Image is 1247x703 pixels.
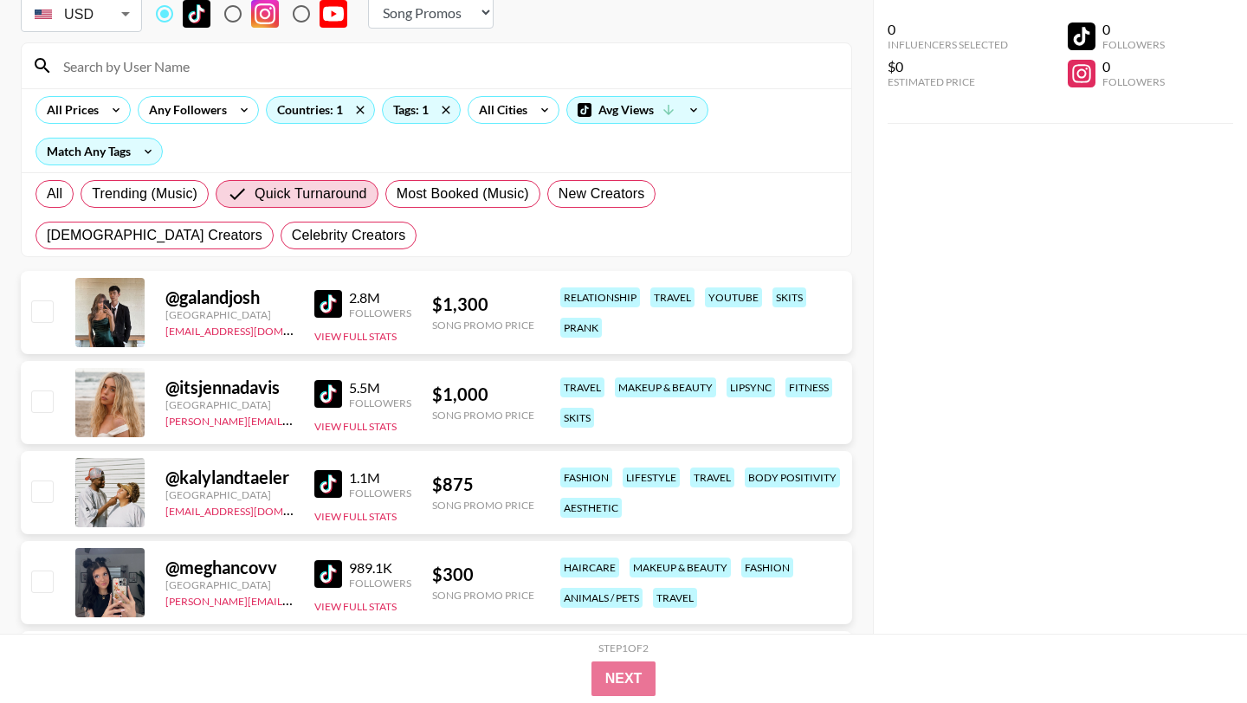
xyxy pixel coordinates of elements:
[165,467,294,488] div: @ kalylandtaeler
[165,591,422,608] a: [PERSON_NAME][EMAIL_ADDRESS][DOMAIN_NAME]
[165,411,422,428] a: [PERSON_NAME][EMAIL_ADDRESS][DOMAIN_NAME]
[567,97,707,123] div: Avg Views
[314,420,397,433] button: View Full Stats
[432,589,534,602] div: Song Promo Price
[349,577,411,590] div: Followers
[255,184,367,204] span: Quick Turnaround
[267,97,374,123] div: Countries: 1
[314,470,342,498] img: TikTok
[292,225,406,246] span: Celebrity Creators
[165,501,339,518] a: [EMAIL_ADDRESS][DOMAIN_NAME]
[560,558,619,577] div: haircare
[1102,58,1165,75] div: 0
[1160,616,1226,682] iframe: Drift Widget Chat Controller
[560,377,604,397] div: travel
[314,510,397,523] button: View Full Stats
[591,661,656,696] button: Next
[47,225,262,246] span: [DEMOGRAPHIC_DATA] Creators
[397,184,529,204] span: Most Booked (Music)
[468,97,531,123] div: All Cities
[36,97,102,123] div: All Prices
[349,559,411,577] div: 989.1K
[432,564,534,585] div: $ 300
[690,468,734,487] div: travel
[741,558,793,577] div: fashion
[559,184,645,204] span: New Creators
[92,184,197,204] span: Trending (Music)
[888,58,1008,75] div: $0
[560,588,643,608] div: animals / pets
[432,384,534,405] div: $ 1,000
[888,21,1008,38] div: 0
[772,287,806,307] div: skits
[888,38,1008,51] div: Influencers Selected
[349,469,411,487] div: 1.1M
[745,468,840,487] div: body positivity
[888,75,1008,88] div: Estimated Price
[314,380,342,408] img: TikTok
[383,97,460,123] div: Tags: 1
[36,139,162,164] div: Match Any Tags
[165,398,294,411] div: [GEOGRAPHIC_DATA]
[349,397,411,410] div: Followers
[560,468,612,487] div: fashion
[314,600,397,613] button: View Full Stats
[349,379,411,397] div: 5.5M
[560,408,594,428] div: skits
[727,377,775,397] div: lipsync
[623,468,680,487] div: lifestyle
[653,588,697,608] div: travel
[314,330,397,343] button: View Full Stats
[432,293,534,315] div: $ 1,300
[560,498,622,518] div: aesthetic
[1102,38,1165,51] div: Followers
[165,321,339,338] a: [EMAIL_ADDRESS][DOMAIN_NAME]
[349,487,411,500] div: Followers
[349,289,411,306] div: 2.8M
[630,558,731,577] div: makeup & beauty
[1102,75,1165,88] div: Followers
[314,560,342,588] img: TikTok
[432,499,534,512] div: Song Promo Price
[432,319,534,332] div: Song Promo Price
[165,557,294,578] div: @ meghancovv
[785,377,832,397] div: fitness
[560,287,640,307] div: relationship
[349,306,411,319] div: Followers
[165,488,294,501] div: [GEOGRAPHIC_DATA]
[165,578,294,591] div: [GEOGRAPHIC_DATA]
[705,287,762,307] div: youtube
[432,409,534,422] div: Song Promo Price
[47,184,62,204] span: All
[598,642,649,655] div: Step 1 of 2
[314,290,342,318] img: TikTok
[650,287,695,307] div: travel
[165,377,294,398] div: @ itsjennadavis
[139,97,230,123] div: Any Followers
[165,308,294,321] div: [GEOGRAPHIC_DATA]
[165,287,294,308] div: @ galandjosh
[432,474,534,495] div: $ 875
[560,318,602,338] div: prank
[53,52,841,80] input: Search by User Name
[1102,21,1165,38] div: 0
[615,377,716,397] div: makeup & beauty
